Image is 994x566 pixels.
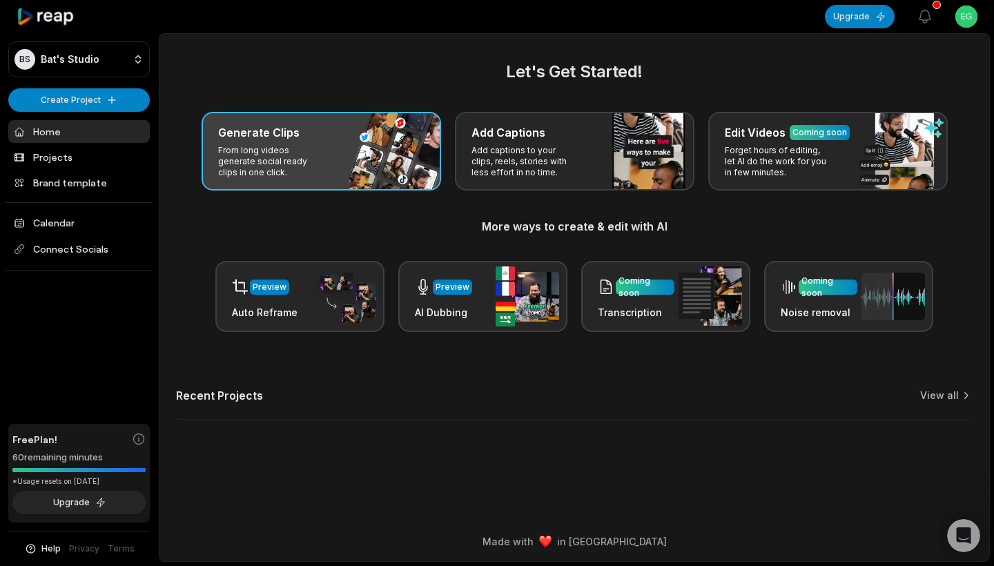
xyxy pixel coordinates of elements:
img: transcription.png [679,266,742,326]
span: Free Plan! [12,432,57,447]
h3: AI Dubbing [415,305,472,320]
div: 60 remaining minutes [12,451,146,465]
h3: Generate Clips [218,124,300,141]
a: Terms [108,543,135,555]
a: Privacy [69,543,99,555]
p: Forget hours of editing, let AI do the work for you in few minutes. [725,145,832,178]
button: Upgrade [825,5,895,28]
p: Bat's Studio [41,53,99,66]
p: From long videos generate social ready clips in one click. [218,145,325,178]
div: Coming soon [792,126,847,139]
h3: Noise removal [781,305,857,320]
iframe: Intercom live chat [947,519,980,552]
h2: Let's Get Started! [176,59,973,84]
img: ai_dubbing.png [496,266,559,326]
h3: Transcription [598,305,674,320]
div: Preview [436,281,469,293]
h3: Auto Reframe [232,305,298,320]
h2: Recent Projects [176,389,263,402]
img: heart emoji [539,536,552,548]
h3: Edit Videos [725,124,786,141]
a: Calendar [8,211,150,234]
img: noise_removal.png [861,273,925,320]
button: Create Project [8,88,150,112]
a: View all [920,389,959,402]
div: BS [14,49,35,70]
div: Made with in [GEOGRAPHIC_DATA] [172,534,977,549]
span: Connect Socials [8,237,150,262]
button: Help [24,543,61,555]
h3: Add Captions [471,124,545,141]
button: Upgrade [12,491,146,514]
a: Home [8,120,150,143]
h3: More ways to create & edit with AI [176,218,973,235]
div: Coming soon [618,275,672,300]
img: auto_reframe.png [313,270,376,324]
span: Help [41,543,61,555]
a: Projects [8,146,150,168]
div: *Usage resets on [DATE] [12,476,146,487]
div: Preview [253,281,286,293]
div: Coming soon [801,275,855,300]
p: Add captions to your clips, reels, stories with less effort in no time. [471,145,578,178]
a: Brand template [8,171,150,194]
